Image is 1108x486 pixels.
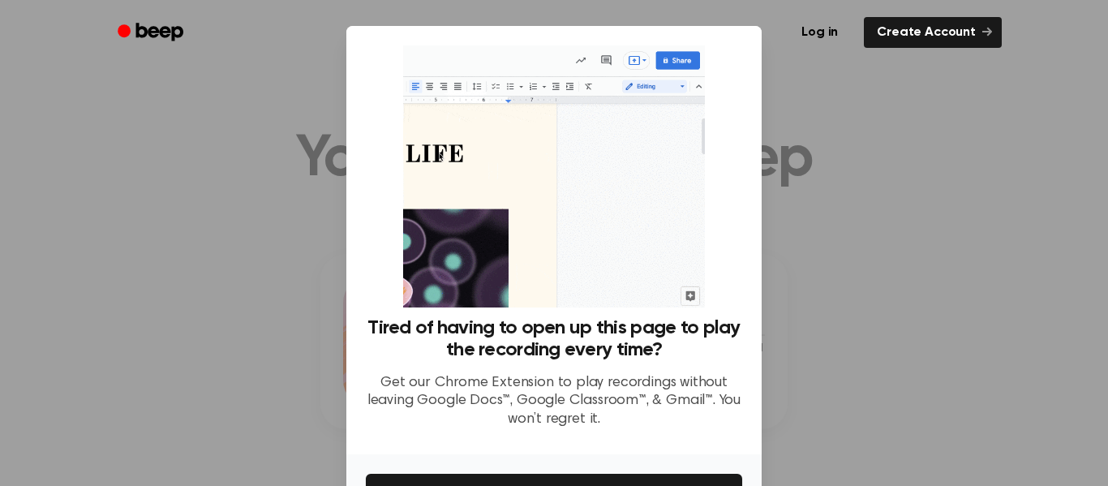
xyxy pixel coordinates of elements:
[366,317,742,361] h3: Tired of having to open up this page to play the recording every time?
[366,374,742,429] p: Get our Chrome Extension to play recordings without leaving Google Docs™, Google Classroom™, & Gm...
[785,14,854,51] a: Log in
[403,45,704,308] img: Beep extension in action
[864,17,1002,48] a: Create Account
[106,17,198,49] a: Beep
